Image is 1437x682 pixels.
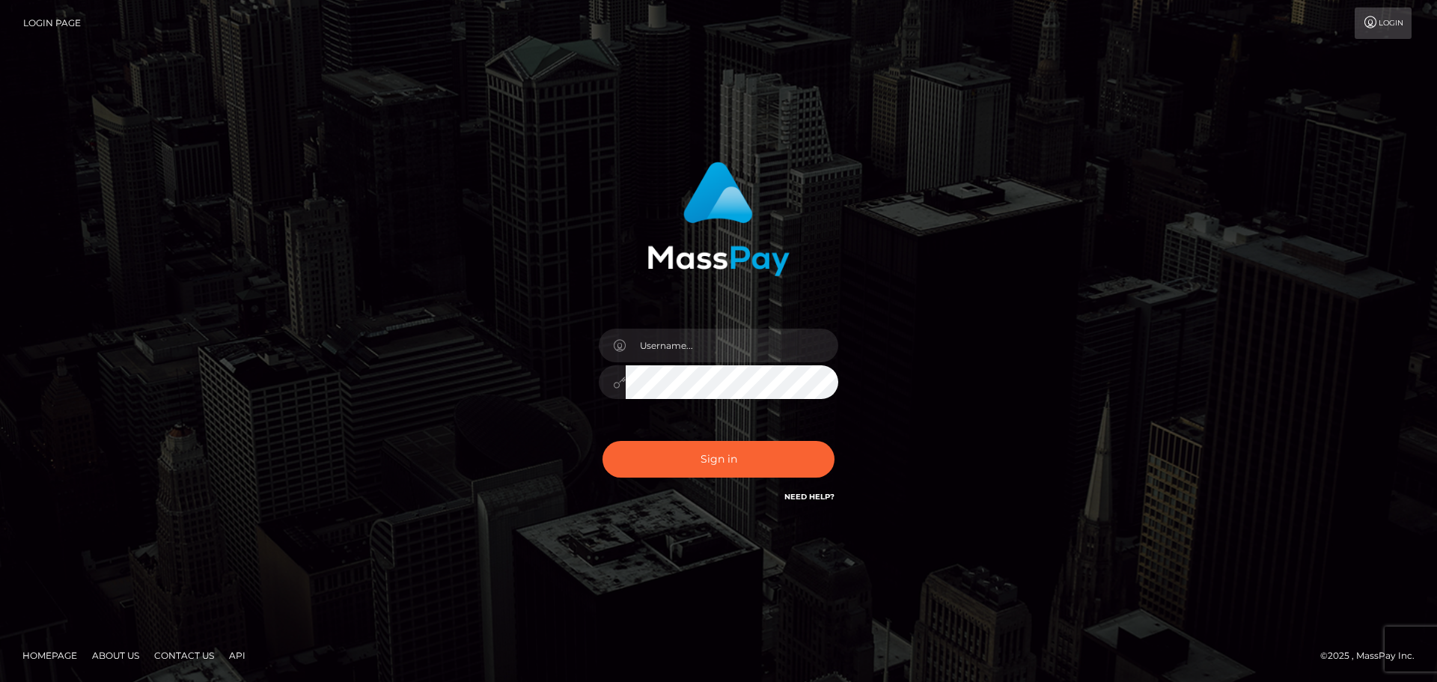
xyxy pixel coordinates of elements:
a: About Us [86,644,145,667]
div: © 2025 , MassPay Inc. [1320,648,1426,664]
a: Need Help? [784,492,835,502]
a: API [223,644,251,667]
a: Contact Us [148,644,220,667]
input: Username... [626,329,838,362]
a: Login Page [23,7,81,39]
img: MassPay Login [647,162,790,276]
a: Homepage [16,644,83,667]
a: Login [1355,7,1412,39]
button: Sign in [602,441,835,478]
